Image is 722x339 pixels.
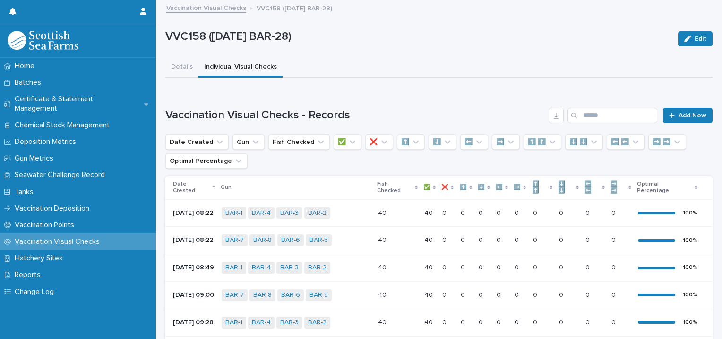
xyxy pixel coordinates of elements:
button: ❌ [365,134,393,150]
tr: [DATE] 09:28BAR-1 BAR-4 BAR-3 BAR-2 4040 4040 00 00 00 00 00 00 00 00 00 100% [165,309,713,336]
p: 40 [378,289,388,299]
p: [DATE] 08:22 [173,209,214,217]
p: [DATE] 08:49 [173,264,214,272]
p: 0 [611,207,618,217]
button: ⬇️ ⬇️ [565,134,603,150]
p: ➡️ [514,182,521,193]
p: 0 [442,207,448,217]
div: 100 % [683,292,697,298]
p: [DATE] 08:22 [173,236,214,244]
p: Date Created [173,179,210,196]
p: 0 [479,262,485,272]
button: ⬆️ [397,134,425,150]
p: Deposition Metrics [11,137,84,146]
button: Individual Visual Checks [198,58,283,78]
p: VVC158 ([DATE] BAR-28) [165,30,670,44]
p: 0 [515,317,521,327]
input: Search [567,108,657,123]
button: ⬅️ [460,134,488,150]
p: 0 [559,289,565,299]
p: 0 [515,289,521,299]
p: 0 [559,234,565,244]
p: 0 [533,262,539,272]
a: BAR-1 [225,319,242,327]
p: [DATE] 09:00 [173,291,214,299]
p: Hatchery Sites [11,254,70,263]
a: BAR-5 [309,291,328,299]
tr: [DATE] 08:22BAR-1 BAR-4 BAR-3 BAR-2 4040 4040 00 00 00 00 00 00 00 00 00 100% [165,199,713,227]
p: 40 [424,262,435,272]
p: 0 [533,207,539,217]
p: 0 [479,207,485,217]
a: Vaccination Visual Checks [166,2,246,13]
p: 0 [533,317,539,327]
a: BAR-6 [281,291,300,299]
p: ⬆️ ⬆️ [532,179,547,196]
p: Batches [11,78,49,87]
p: 0 [461,207,467,217]
p: 0 [461,262,467,272]
span: Edit [695,36,706,42]
p: Optimal Percentage [637,179,692,196]
a: Add New [663,108,713,123]
p: 40 [424,207,435,217]
a: BAR-5 [309,236,328,244]
button: Edit [678,31,713,46]
button: ⬅️ ⬅️ [607,134,645,150]
a: BAR-4 [252,209,271,217]
button: Fish Checked [268,134,330,150]
a: BAR-7 [225,291,244,299]
p: 0 [442,262,448,272]
button: Date Created [165,134,229,150]
p: ⬇️ [478,182,485,193]
h1: Vaccination Visual Checks - Records [165,108,545,122]
a: BAR-3 [280,209,299,217]
p: 0 [479,317,485,327]
p: [DATE] 09:28 [173,319,214,327]
p: Change Log [11,287,61,296]
div: 100 % [683,210,697,216]
p: 0 [497,262,503,272]
p: Vaccination Points [11,221,82,230]
p: ❌ [441,182,448,193]
p: Vaccination Deposition [11,204,97,213]
p: Vaccination Visual Checks [11,237,107,246]
p: 0 [585,289,592,299]
p: 0 [559,207,565,217]
a: BAR-2 [308,209,327,217]
p: 40 [378,234,388,244]
p: 40 [378,262,388,272]
button: ⬆️ ⬆️ [524,134,561,150]
p: Reports [11,270,48,279]
p: 0 [515,234,521,244]
a: BAR-8 [253,291,272,299]
a: BAR-3 [280,319,299,327]
p: VVC158 ([DATE] BAR-28) [257,2,332,13]
tr: [DATE] 09:00BAR-7 BAR-8 BAR-6 BAR-5 4040 4040 00 00 00 00 00 00 00 00 00 100% [165,281,713,309]
a: BAR-2 [308,264,327,272]
p: 0 [479,289,485,299]
a: BAR-8 [253,236,272,244]
p: 0 [479,234,485,244]
p: 0 [515,262,521,272]
p: 40 [424,289,435,299]
a: BAR-6 [281,236,300,244]
p: ✅ [423,182,430,193]
button: Gun [232,134,265,150]
a: BAR-4 [252,264,271,272]
p: 0 [515,207,521,217]
p: 0 [585,317,592,327]
span: Add New [679,112,706,119]
a: BAR-3 [280,264,299,272]
div: 100 % [683,264,697,271]
p: 0 [585,234,592,244]
p: ➡️ ➡️ [610,179,626,196]
p: 0 [559,262,565,272]
div: 100 % [683,237,697,244]
p: 0 [533,289,539,299]
div: 100 % [683,319,697,326]
p: 0 [585,262,592,272]
p: Chemical Stock Management [11,121,117,130]
p: 40 [378,207,388,217]
button: ✅ [334,134,361,150]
